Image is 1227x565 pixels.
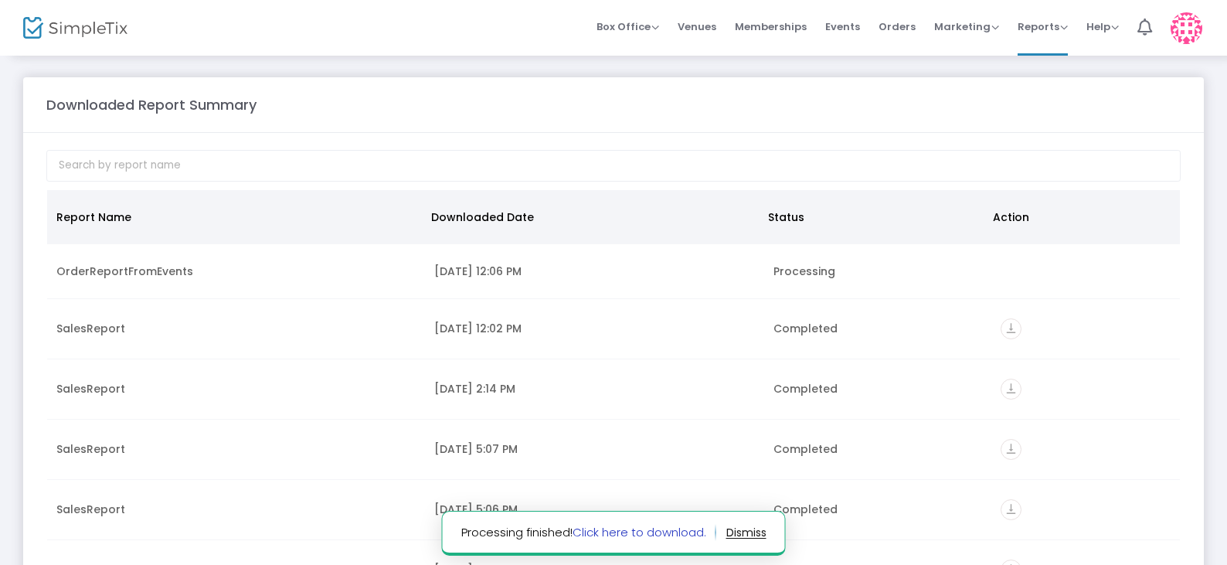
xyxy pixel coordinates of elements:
span: Events [825,7,860,46]
div: Completed [773,381,981,397]
span: Marketing [934,19,999,34]
i: vertical_align_bottom [1001,499,1021,520]
div: 8/26/2025 12:02 PM [434,321,756,336]
a: Click here to download. [573,524,706,540]
div: 8/21/2025 2:14 PM [434,381,756,397]
span: Help [1086,19,1119,34]
span: Processing finished! [461,524,716,542]
div: Completed [773,441,981,457]
a: vertical_align_bottom [1001,504,1021,519]
div: https://go.SimpleTix.com/52luw [1001,499,1171,520]
span: Memberships [735,7,807,46]
span: Reports [1018,19,1068,34]
div: https://go.SimpleTix.com/rh5tn [1001,379,1171,400]
th: Downloaded Date [422,190,759,244]
a: vertical_align_bottom [1001,323,1021,339]
div: SalesReport [56,441,416,457]
i: vertical_align_bottom [1001,379,1021,400]
m-panel-title: Downloaded Report Summary [46,94,257,115]
div: Completed [773,502,981,517]
div: 8/4/2025 5:06 PM [434,502,756,517]
div: Completed [773,321,981,336]
th: Action [984,190,1171,244]
span: Orders [879,7,916,46]
i: vertical_align_bottom [1001,439,1021,460]
div: Processing [773,264,981,279]
div: OrderReportFromEvents [56,264,416,279]
button: dismiss [726,520,766,545]
span: Box Office [597,19,659,34]
a: vertical_align_bottom [1001,444,1021,459]
div: SalesReport [56,381,416,397]
div: 8/4/2025 5:07 PM [434,441,756,457]
input: Search by report name [46,150,1181,182]
div: SalesReport [56,321,416,336]
th: Status [759,190,984,244]
div: SalesReport [56,502,416,517]
span: Venues [678,7,716,46]
div: https://go.SimpleTix.com/iprox [1001,439,1171,460]
div: 8/26/2025 12:06 PM [434,264,756,279]
div: https://go.SimpleTix.com/267se [1001,318,1171,339]
a: vertical_align_bottom [1001,383,1021,399]
i: vertical_align_bottom [1001,318,1021,339]
th: Report Name [47,190,422,244]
